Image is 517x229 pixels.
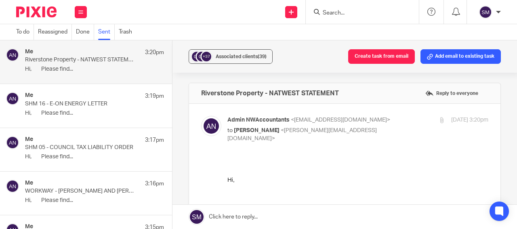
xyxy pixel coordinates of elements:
p: [DATE] 3:20pm [451,116,488,124]
input: Search [322,10,395,17]
img: svg%3E [195,50,208,63]
p: Hi, Please find... [25,66,164,73]
span: [PERSON_NAME] [234,128,280,133]
h4: Riverstone Property - NATWEST STATEMENT [201,89,339,97]
h4: Me [25,136,33,143]
img: svg%3E [6,136,19,149]
h4: Me [25,180,33,187]
span: <[PERSON_NAME][EMAIL_ADDRESS][DOMAIN_NAME]> [227,128,377,142]
span: (39) [258,54,267,59]
img: svg%3E [191,50,203,63]
p: 3:19pm [145,92,164,100]
h4: Me [25,92,33,99]
p: WORKWAY - [PERSON_NAME] AND [PERSON_NAME] LETTER [25,188,136,195]
button: Create task from email [348,49,415,64]
img: svg%3E [6,180,19,193]
a: Trash [119,24,136,40]
p: Hi, Please find... [25,153,164,160]
p: Hi, Please find... [25,110,164,117]
a: To do [16,24,34,40]
a: Sent [98,24,115,40]
img: svg%3E [6,92,19,105]
button: +37 Associated clients(39) [189,49,273,64]
div: +37 [202,52,211,61]
span: <[EMAIL_ADDRESS][DOMAIN_NAME]> [291,117,390,123]
p: SHM 05 - COUNCIL TAX LIABILITY ORDER [25,144,136,151]
p: Riverstone Property - NATWEST STATEMENT [25,57,136,63]
p: 3:17pm [145,136,164,144]
p: SHM 16 - E-ON ENERGY LETTER [25,101,136,107]
img: svg%3E [479,6,492,19]
p: 3:16pm [145,180,164,188]
span: Associated clients [216,54,267,59]
p: 3:20pm [145,48,164,57]
label: Reply to everyone [423,87,480,99]
button: Add email to existing task [420,49,501,64]
h4: Me [25,48,33,55]
img: Pixie [16,6,57,17]
img: svg%3E [201,116,221,136]
span: to [227,128,233,133]
a: Reassigned [38,24,72,40]
a: Done [76,24,94,40]
img: svg%3E [6,48,19,61]
p: Hi, Please find... [25,197,164,204]
span: Admin NWAccountants [227,117,290,123]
